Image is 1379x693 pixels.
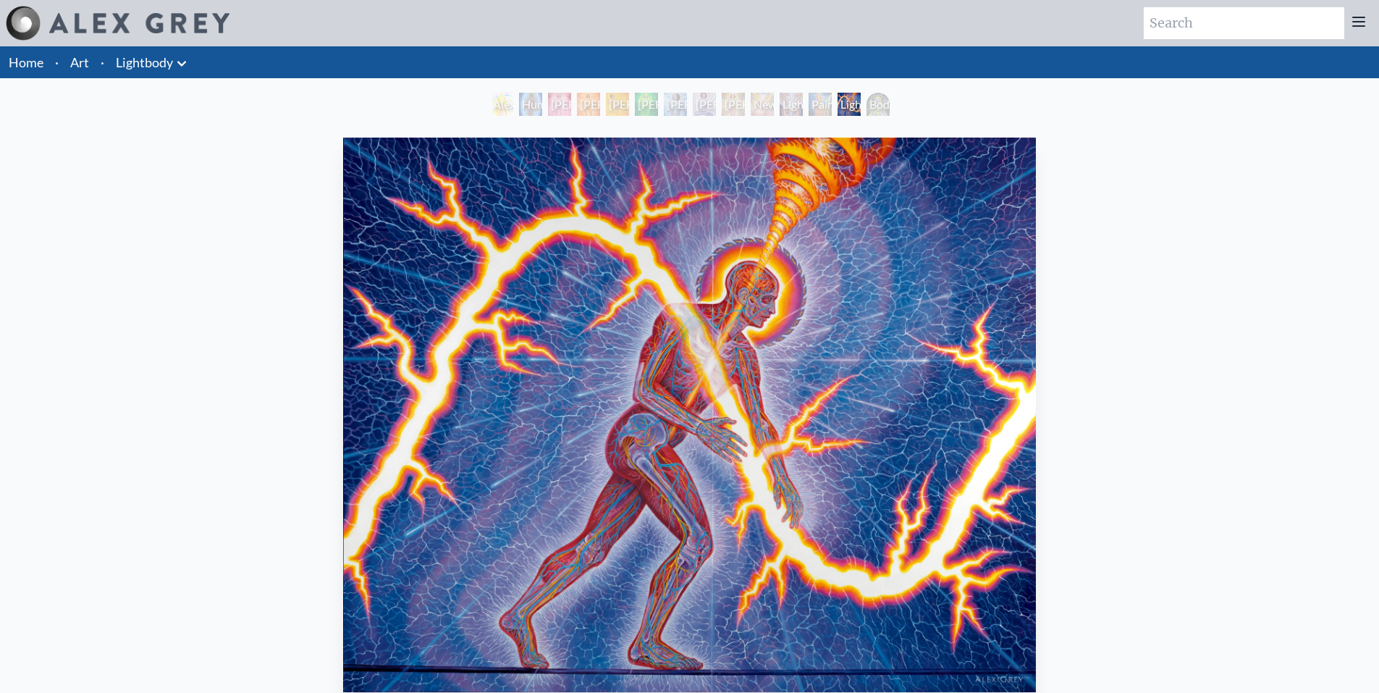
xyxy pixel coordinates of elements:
div: Newborn [751,93,774,116]
div: Body/Mind as a Vibratory Field of Energy [866,93,890,116]
div: [PERSON_NAME] 6 [693,93,716,116]
a: Home [9,54,43,70]
div: [PERSON_NAME] 1 [548,93,571,116]
div: Painting [809,93,832,116]
a: Art [70,52,89,72]
li: · [49,46,64,78]
div: Lightweaver [780,93,803,116]
a: Lightbody [116,52,173,72]
div: [PERSON_NAME] 2 [577,93,600,116]
input: Search [1144,7,1344,39]
div: Alexza [490,93,513,116]
div: [PERSON_NAME] 7 [722,93,745,116]
img: Lightworker-2010-Alex-Grey-watermarked.jpg [343,138,1036,692]
div: Lightworker [838,93,861,116]
div: Human Energy Field [519,93,542,116]
div: [PERSON_NAME] 5 [664,93,687,116]
div: [PERSON_NAME] 3 [606,93,629,116]
div: [PERSON_NAME] 4 [635,93,658,116]
li: · [95,46,110,78]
